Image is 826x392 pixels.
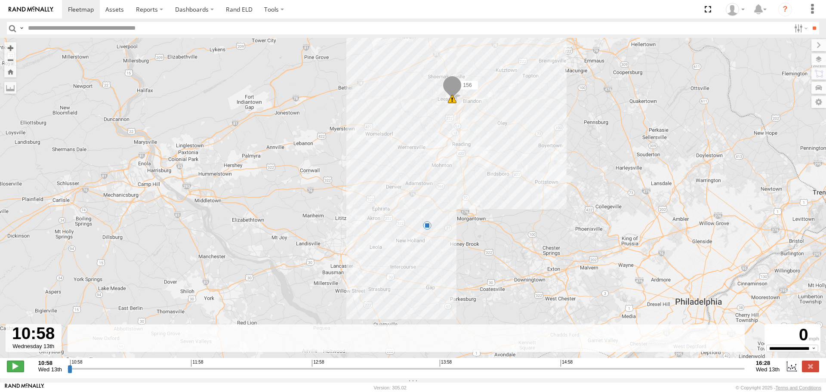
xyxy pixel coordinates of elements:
button: Zoom out [4,54,16,66]
a: Terms and Conditions [776,385,821,390]
label: Search Filter Options [791,22,809,34]
span: 14:58 [561,360,573,367]
button: Zoom in [4,42,16,54]
img: rand-logo.svg [9,6,53,12]
span: 13:58 [440,360,452,367]
div: Version: 305.02 [374,385,407,390]
label: Close [802,361,819,372]
a: Visit our Website [5,383,44,392]
span: Wed 13th Aug 2025 [756,366,780,373]
div: 0 [766,325,819,345]
div: © Copyright 2025 - [736,385,821,390]
span: 12:58 [312,360,324,367]
label: Search Query [18,22,25,34]
label: Play/Stop [7,361,24,372]
label: Measure [4,82,16,94]
div: Matthew Trout [723,3,748,16]
span: Wed 13th Aug 2025 [38,366,62,373]
i: ? [778,3,792,16]
strong: 16:28 [756,360,780,366]
button: Zoom Home [4,66,16,77]
label: Map Settings [811,96,826,108]
strong: 10:58 [38,360,62,366]
span: 11:58 [191,360,203,367]
span: 10:58 [70,360,82,367]
span: 156 [463,82,472,88]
